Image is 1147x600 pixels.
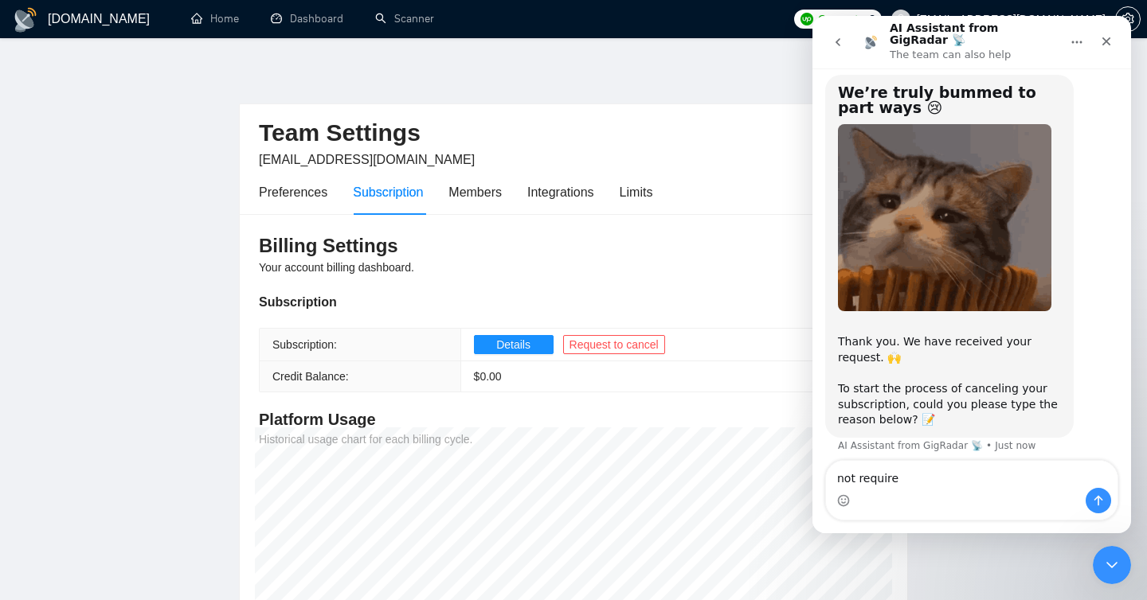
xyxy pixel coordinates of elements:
[259,292,888,312] div: Subscription
[563,335,665,354] button: Request to cancel
[191,12,239,25] a: homeHome
[895,14,906,25] span: user
[259,182,327,202] div: Preferences
[259,117,888,150] h2: Team Settings
[496,336,530,353] span: Details
[812,16,1131,533] iframe: Intercom live chat
[1115,6,1141,32] button: setting
[13,7,38,33] img: logo
[271,12,343,25] a: dashboardDashboard
[818,10,866,28] span: Connects:
[375,12,434,25] a: searchScanner
[1115,13,1141,25] a: setting
[259,261,414,274] span: Your account billing dashboard.
[353,182,423,202] div: Subscription
[259,408,888,431] h4: Platform Usage
[1093,546,1131,584] iframe: Intercom live chat
[1116,13,1140,25] span: setting
[620,182,653,202] div: Limits
[869,10,875,28] span: 8
[474,335,554,354] button: Details
[801,13,813,25] img: upwork-logo.png
[570,336,659,353] span: Request to cancel
[527,182,594,202] div: Integrations
[259,233,888,259] h3: Billing Settings
[474,370,502,383] span: $ 0.00
[272,338,337,351] span: Subscription:
[448,182,502,202] div: Members
[272,370,349,383] span: Credit Balance:
[259,153,475,166] span: [EMAIL_ADDRESS][DOMAIN_NAME]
